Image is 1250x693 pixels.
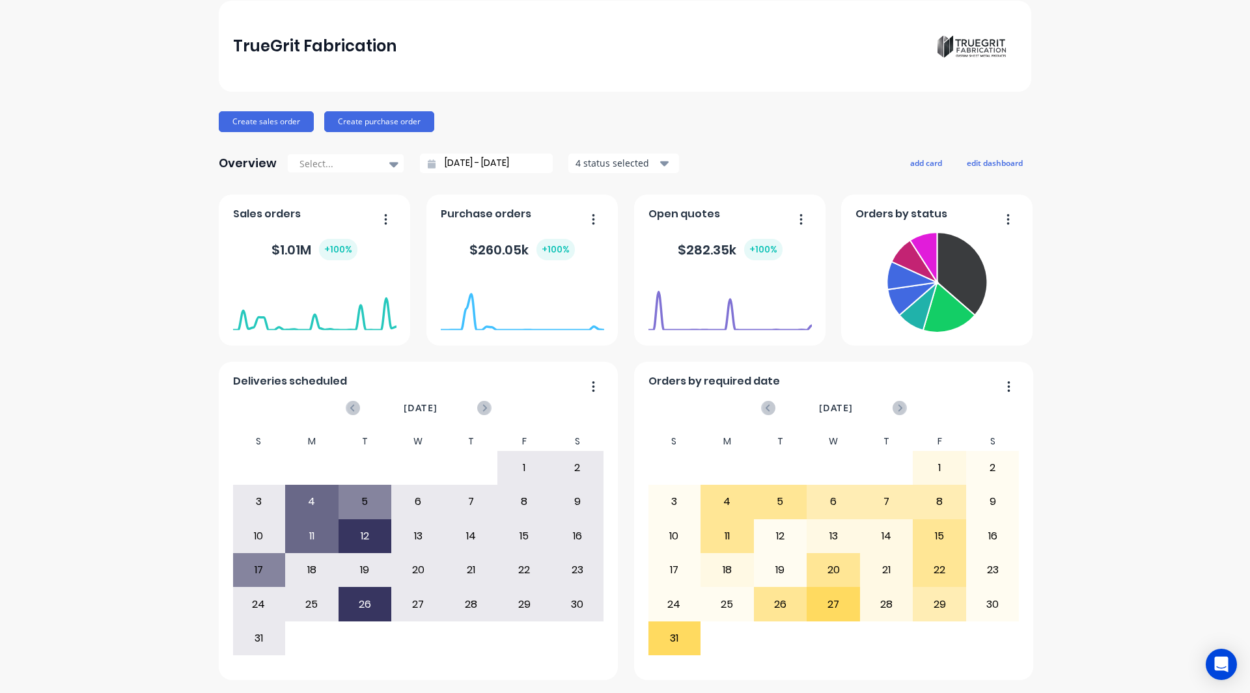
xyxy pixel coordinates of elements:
[913,554,965,586] div: 22
[536,239,575,260] div: + 100 %
[233,622,285,655] div: 31
[319,239,357,260] div: + 100 %
[551,588,604,620] div: 30
[648,520,701,552] div: 10
[271,239,357,260] div: $ 1.01M
[902,154,951,171] button: add card
[913,452,965,484] div: 1
[324,111,434,132] button: Create purchase order
[807,554,859,586] div: 20
[498,588,550,620] div: 29
[967,485,1019,518] div: 9
[861,485,913,518] div: 7
[701,588,753,620] div: 25
[855,206,947,222] span: Orders by status
[391,432,445,451] div: W
[958,154,1031,171] button: edit dashboard
[967,588,1019,620] div: 30
[233,554,285,586] div: 17
[445,554,497,586] div: 21
[286,485,338,518] div: 4
[233,206,301,222] span: Sales orders
[498,520,550,552] div: 15
[744,239,783,260] div: + 100 %
[755,485,807,518] div: 5
[497,432,551,451] div: F
[648,206,720,222] span: Open quotes
[232,432,286,451] div: S
[219,150,277,176] div: Overview
[551,485,604,518] div: 9
[648,374,780,389] span: Orders by required date
[441,206,531,222] span: Purchase orders
[966,432,1020,451] div: S
[339,554,391,586] div: 19
[498,452,550,484] div: 1
[551,432,604,451] div: S
[819,401,853,415] span: [DATE]
[967,520,1019,552] div: 16
[701,554,753,586] div: 18
[339,588,391,620] div: 26
[551,520,604,552] div: 16
[576,156,658,170] div: 4 status selected
[404,401,437,415] span: [DATE]
[233,485,285,518] div: 3
[861,520,913,552] div: 14
[286,554,338,586] div: 18
[648,485,701,518] div: 3
[913,432,966,451] div: F
[339,520,391,552] div: 12
[913,588,965,620] div: 29
[755,554,807,586] div: 19
[445,588,497,620] div: 28
[967,452,1019,484] div: 2
[755,520,807,552] div: 12
[551,452,604,484] div: 2
[701,485,753,518] div: 4
[445,432,498,451] div: T
[339,432,392,451] div: T
[913,485,965,518] div: 8
[392,520,444,552] div: 13
[498,554,550,586] div: 22
[807,520,859,552] div: 13
[967,554,1019,586] div: 23
[807,485,859,518] div: 6
[339,485,391,518] div: 5
[392,554,444,586] div: 20
[861,554,913,586] div: 21
[807,432,860,451] div: W
[498,485,550,518] div: 8
[860,432,913,451] div: T
[648,622,701,655] div: 31
[648,432,701,451] div: S
[755,588,807,620] div: 26
[648,554,701,586] div: 17
[701,520,753,552] div: 11
[286,588,338,620] div: 25
[551,554,604,586] div: 23
[285,432,339,451] div: M
[807,588,859,620] div: 27
[926,1,1017,92] img: TrueGrit Fabrication
[392,485,444,518] div: 6
[568,154,679,173] button: 4 status selected
[1206,649,1237,680] div: Open Intercom Messenger
[861,588,913,620] div: 28
[286,520,338,552] div: 11
[219,111,314,132] button: Create sales order
[648,588,701,620] div: 24
[469,239,575,260] div: $ 260.05k
[445,520,497,552] div: 14
[913,520,965,552] div: 15
[392,588,444,620] div: 27
[233,33,396,59] div: TrueGrit Fabrication
[233,588,285,620] div: 24
[445,485,497,518] div: 7
[754,432,807,451] div: T
[701,432,754,451] div: M
[233,520,285,552] div: 10
[678,239,783,260] div: $ 282.35k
